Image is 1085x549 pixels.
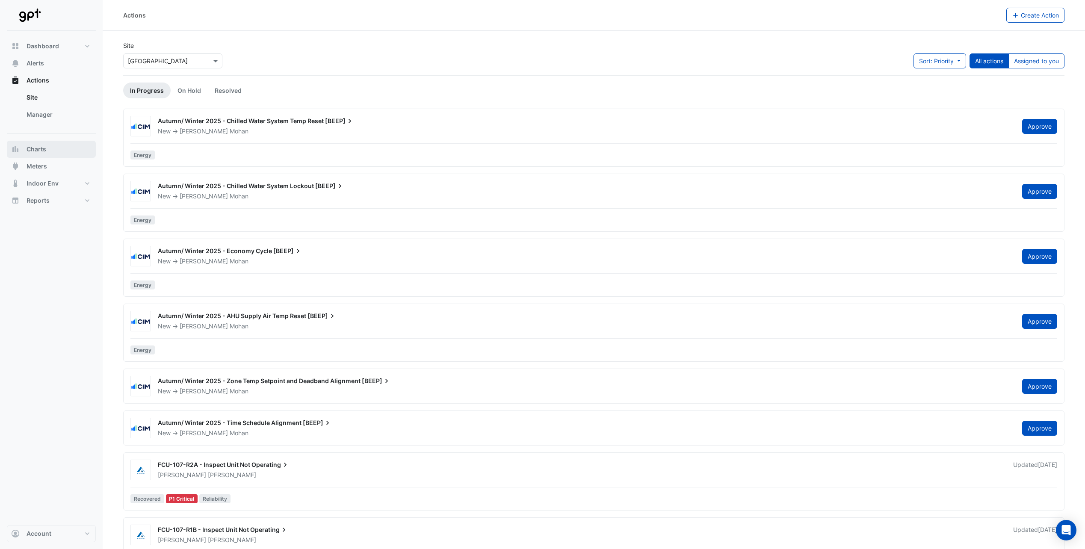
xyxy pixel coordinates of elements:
button: Indoor Env [7,175,96,192]
span: [PERSON_NAME] [180,127,228,135]
span: Autumn/ Winter 2025 - Zone Temp Setpoint and Deadband Alignment [158,377,361,384]
span: New [158,429,171,437]
span: Autumn/ Winter 2025 - Economy Cycle [158,247,272,254]
button: Account [7,525,96,542]
span: Indoor Env [27,179,59,188]
span: [PERSON_NAME] [180,387,228,395]
span: Create Action [1021,12,1059,19]
span: Mohan [230,322,248,331]
img: CIM [131,187,151,196]
span: Operating [250,525,288,534]
img: CIM [131,252,151,261]
span: [BEEP] [273,247,302,255]
span: -> [172,387,178,395]
span: [BEEP] [325,117,354,125]
span: -> [172,257,178,265]
button: Approve [1022,119,1057,134]
app-icon: Charts [11,145,20,153]
div: P1 Critical [166,494,198,503]
img: CIM [131,382,151,391]
span: -> [172,322,178,330]
a: In Progress [123,83,171,98]
span: Approve [1028,383,1052,390]
div: Actions [123,11,146,20]
span: Alerts [27,59,44,68]
a: Manager [20,106,96,123]
span: [PERSON_NAME] [180,429,228,437]
app-icon: Actions [11,76,20,85]
span: Charts [27,145,46,153]
span: [BEEP] [307,312,337,320]
img: Company Logo [10,7,49,24]
button: Approve [1022,379,1057,394]
button: Actions [7,72,96,89]
span: Fri 22-Aug-2025 16:15 AEST [1038,461,1057,468]
button: Charts [7,141,96,158]
img: Airmaster Australia [131,466,151,475]
button: Approve [1022,314,1057,329]
span: Mohan [230,127,248,136]
span: [BEEP] [362,377,391,385]
span: [BEEP] [315,182,344,190]
span: Reliability [199,494,231,503]
button: Create Action [1006,8,1065,23]
span: Autumn/ Winter 2025 - Time Schedule Alignment [158,419,302,426]
button: Approve [1022,421,1057,436]
span: [PERSON_NAME] [180,192,228,200]
span: Actions [27,76,49,85]
span: Approve [1028,188,1052,195]
span: Energy [130,280,155,289]
span: Autumn/ Winter 2025 - Chilled Water System Temp Reset [158,117,324,124]
img: CIM [131,317,151,326]
span: [PERSON_NAME] [208,536,256,544]
div: Actions [7,89,96,127]
app-icon: Alerts [11,59,20,68]
label: Site [123,41,134,50]
app-icon: Meters [11,162,20,171]
span: [PERSON_NAME] [158,536,206,543]
div: Updated [1013,525,1057,544]
button: Meters [7,158,96,175]
button: Approve [1022,184,1057,199]
span: -> [172,429,178,437]
button: Sort: Priority [914,53,966,68]
button: Reports [7,192,96,209]
a: On Hold [171,83,208,98]
a: Site [20,89,96,106]
button: Assigned to you [1008,53,1064,68]
span: Mohan [230,257,248,266]
span: Operating [251,460,290,469]
span: [PERSON_NAME] [208,471,256,479]
button: Alerts [7,55,96,72]
span: [PERSON_NAME] [180,322,228,330]
span: -> [172,192,178,200]
span: New [158,192,171,200]
span: Mohan [230,429,248,437]
span: New [158,257,171,265]
span: [BEEP] [303,419,332,427]
div: Updated [1013,460,1057,479]
span: Dashboard [27,42,59,50]
span: Approve [1028,123,1052,130]
span: Fri 22-Aug-2025 15:38 AEST [1038,526,1057,533]
span: FCU-107-R1B - Inspect Unit Not [158,526,249,533]
span: New [158,387,171,395]
span: [PERSON_NAME] [158,471,206,478]
span: New [158,127,171,135]
span: Approve [1028,425,1052,432]
span: Mohan [230,387,248,396]
img: Airmaster Australia [131,531,151,540]
button: Dashboard [7,38,96,55]
span: Reports [27,196,50,205]
span: Autumn/ Winter 2025 - Chilled Water System Lockout [158,182,314,189]
span: New [158,322,171,330]
span: Energy [130,345,155,354]
span: -> [172,127,178,135]
app-icon: Reports [11,196,20,205]
img: CIM [131,122,151,131]
span: [PERSON_NAME] [180,257,228,265]
span: FCU-107-R2A - Inspect Unit Not [158,461,250,468]
app-icon: Dashboard [11,42,20,50]
span: Recovered [130,494,164,503]
span: Autumn/ Winter 2025 - AHU Supply Air Temp Reset [158,312,306,319]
